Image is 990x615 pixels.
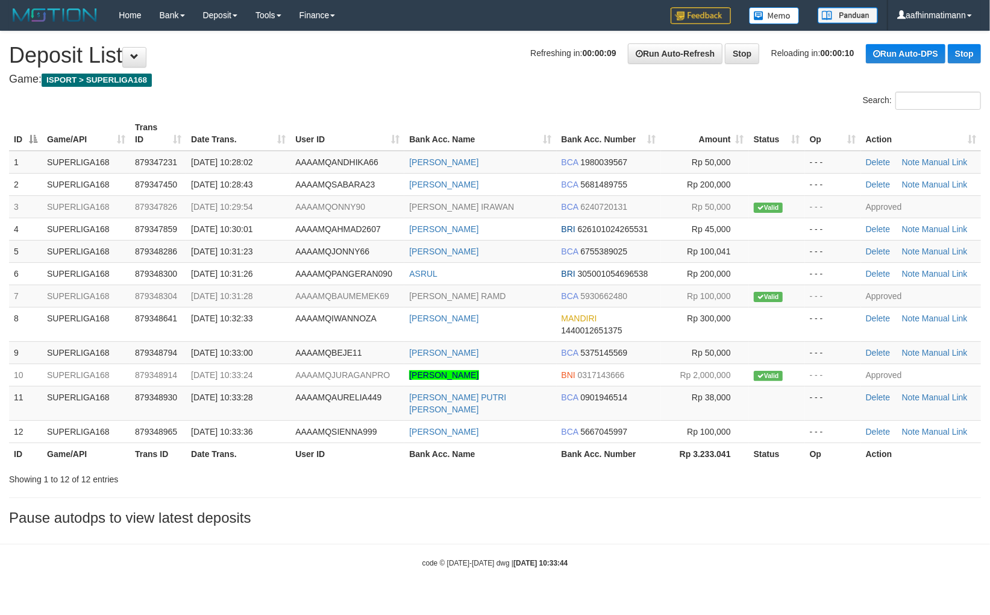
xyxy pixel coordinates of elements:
a: Note [902,427,920,437]
td: 10 [9,364,42,386]
th: Action: activate to sort column ascending [861,116,981,151]
td: Approved [861,195,981,218]
span: 879347450 [135,180,177,189]
td: SUPERLIGA168 [42,240,130,262]
td: SUPERLIGA168 [42,307,130,341]
a: Manual Link [922,157,968,167]
td: 9 [9,341,42,364]
span: Copy 305001054696538 to clipboard [578,269,648,279]
span: BCA [562,348,578,358]
a: [PERSON_NAME] [409,157,478,167]
span: 879348286 [135,247,177,256]
a: Manual Link [922,224,968,234]
strong: [DATE] 10:33:44 [513,559,568,567]
span: Rp 2,000,000 [680,370,731,380]
th: Trans ID: activate to sort column ascending [130,116,186,151]
a: Delete [866,314,890,323]
a: Manual Link [922,180,968,189]
span: [DATE] 10:33:36 [191,427,252,437]
span: Rp 50,000 [692,157,731,167]
span: BRI [562,269,575,279]
td: SUPERLIGA168 [42,420,130,443]
a: [PERSON_NAME] IRAWAN [409,202,514,212]
td: SUPERLIGA168 [42,341,130,364]
a: Delete [866,180,890,189]
td: - - - [805,240,861,262]
img: Feedback.jpg [671,7,731,24]
a: Delete [866,427,890,437]
a: [PERSON_NAME] [409,247,478,256]
a: Manual Link [922,348,968,358]
th: Rp 3.233.041 [661,443,749,465]
td: SUPERLIGA168 [42,386,130,420]
th: Bank Acc. Name: activate to sort column ascending [404,116,556,151]
td: 8 [9,307,42,341]
img: Button%20Memo.svg [749,7,800,24]
span: Copy 5930662480 to clipboard [580,291,627,301]
span: Valid transaction [754,371,783,381]
td: SUPERLIGA168 [42,173,130,195]
a: Note [902,180,920,189]
td: SUPERLIGA168 [42,364,130,386]
span: Copy 0901946514 to clipboard [580,393,627,402]
td: 4 [9,218,42,240]
th: User ID [290,443,404,465]
th: Game/API [42,443,130,465]
span: Rp 50,000 [692,202,731,212]
td: - - - [805,218,861,240]
span: [DATE] 10:32:33 [191,314,252,323]
span: ISPORT > SUPERLIGA168 [42,74,152,87]
div: Showing 1 to 12 of 12 entries [9,468,404,485]
th: ID: activate to sort column descending [9,116,42,151]
span: Rp 38,000 [692,393,731,402]
span: Copy 6755389025 to clipboard [580,247,627,256]
td: - - - [805,307,861,341]
td: 11 [9,386,42,420]
span: Rp 100,041 [687,247,730,256]
a: [PERSON_NAME] PUTRI [PERSON_NAME] [409,393,506,414]
span: AAAAMQAHMAD2607 [295,224,381,234]
span: AAAAMQIWANNOZA [295,314,377,323]
td: - - - [805,285,861,307]
span: 879348965 [135,427,177,437]
td: 12 [9,420,42,443]
a: Stop [725,43,759,64]
td: SUPERLIGA168 [42,218,130,240]
span: 879348794 [135,348,177,358]
span: [DATE] 10:33:00 [191,348,252,358]
span: BCA [562,180,578,189]
td: SUPERLIGA168 [42,151,130,174]
span: 879348300 [135,269,177,279]
th: Status: activate to sort column ascending [749,116,805,151]
td: - - - [805,341,861,364]
span: AAAAMQBAUMEMEK69 [295,291,389,301]
a: Manual Link [922,269,968,279]
h3: Pause autodps to view latest deposits [9,510,981,526]
h4: Game: [9,74,981,86]
strong: 00:00:09 [583,48,616,58]
span: [DATE] 10:31:23 [191,247,252,256]
span: Rp 200,000 [687,180,730,189]
a: [PERSON_NAME] [409,224,478,234]
a: Stop [948,44,981,63]
input: Search: [895,92,981,110]
a: Run Auto-DPS [866,44,945,63]
span: BNI [562,370,575,380]
td: - - - [805,173,861,195]
span: Rp 300,000 [687,314,730,323]
a: [PERSON_NAME] [409,180,478,189]
td: - - - [805,420,861,443]
span: Copy 5375145569 to clipboard [580,348,627,358]
td: 3 [9,195,42,218]
span: MANDIRI [562,314,597,323]
td: Approved [861,285,981,307]
img: MOTION_logo.png [9,6,101,24]
span: BCA [562,247,578,256]
a: [PERSON_NAME] [409,348,478,358]
a: Manual Link [922,427,968,437]
span: [DATE] 10:33:24 [191,370,252,380]
a: Manual Link [922,314,968,323]
span: 879347859 [135,224,177,234]
span: AAAAMQONNY90 [295,202,365,212]
a: Note [902,348,920,358]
